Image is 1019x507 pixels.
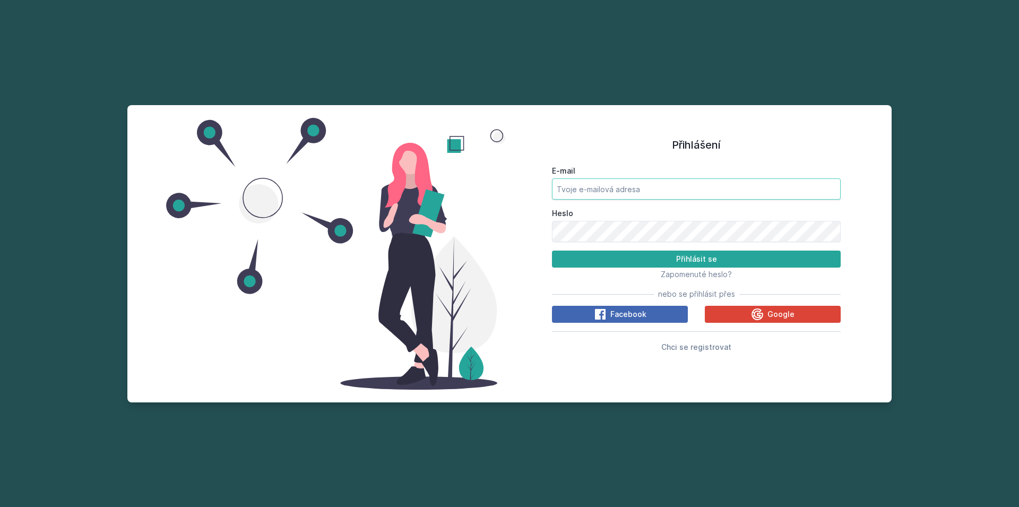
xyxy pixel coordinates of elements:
[552,251,841,268] button: Přihlásit se
[767,309,795,320] span: Google
[552,137,841,153] h1: Přihlášení
[552,178,841,200] input: Tvoje e-mailová adresa
[705,306,841,323] button: Google
[661,270,732,279] span: Zapomenuté heslo?
[661,340,731,353] button: Chci se registrovat
[552,208,841,219] label: Heslo
[610,309,646,320] span: Facebook
[552,166,841,176] label: E-mail
[552,306,688,323] button: Facebook
[661,342,731,351] span: Chci se registrovat
[658,289,735,299] span: nebo se přihlásit přes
